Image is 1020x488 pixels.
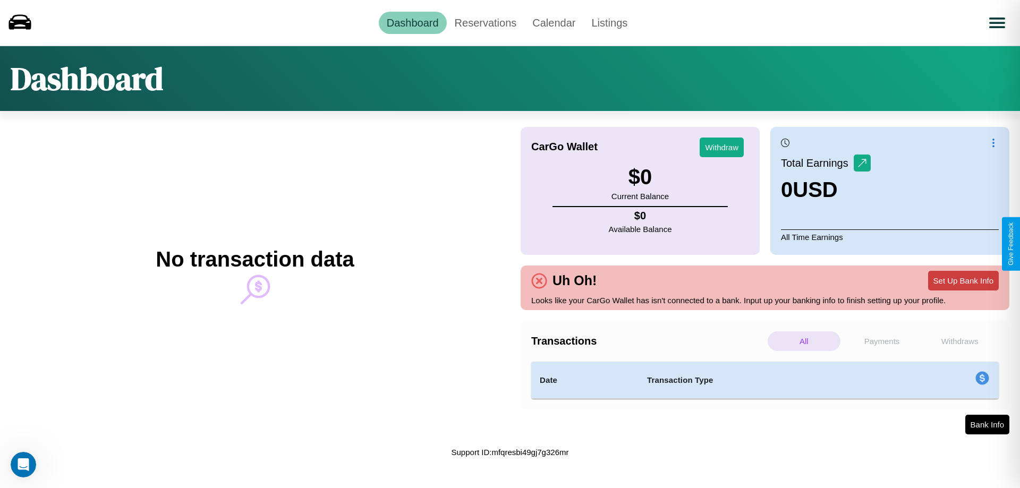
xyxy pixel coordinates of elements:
[928,271,999,290] button: Set Up Bank Info
[781,153,854,173] p: Total Earnings
[1007,222,1015,266] div: Give Feedback
[781,178,871,202] h3: 0 USD
[846,331,919,351] p: Payments
[156,247,354,271] h2: No transaction data
[982,8,1012,38] button: Open menu
[531,362,999,399] table: simple table
[447,12,525,34] a: Reservations
[583,12,635,34] a: Listings
[524,12,583,34] a: Calendar
[609,210,672,222] h4: $ 0
[965,415,1009,434] button: Bank Info
[11,57,163,100] h1: Dashboard
[531,335,765,347] h4: Transactions
[547,273,602,288] h4: Uh Oh!
[647,374,888,387] h4: Transaction Type
[531,141,598,153] h4: CarGo Wallet
[379,12,447,34] a: Dashboard
[611,189,669,203] p: Current Balance
[452,445,569,459] p: Support ID: mfqresbi49gj7g326mr
[11,452,36,477] iframe: Intercom live chat
[781,229,999,244] p: All Time Earnings
[540,374,630,387] h4: Date
[611,165,669,189] h3: $ 0
[609,222,672,236] p: Available Balance
[531,293,999,307] p: Looks like your CarGo Wallet has isn't connected to a bank. Input up your banking info to finish ...
[700,138,744,157] button: Withdraw
[923,331,996,351] p: Withdraws
[768,331,840,351] p: All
